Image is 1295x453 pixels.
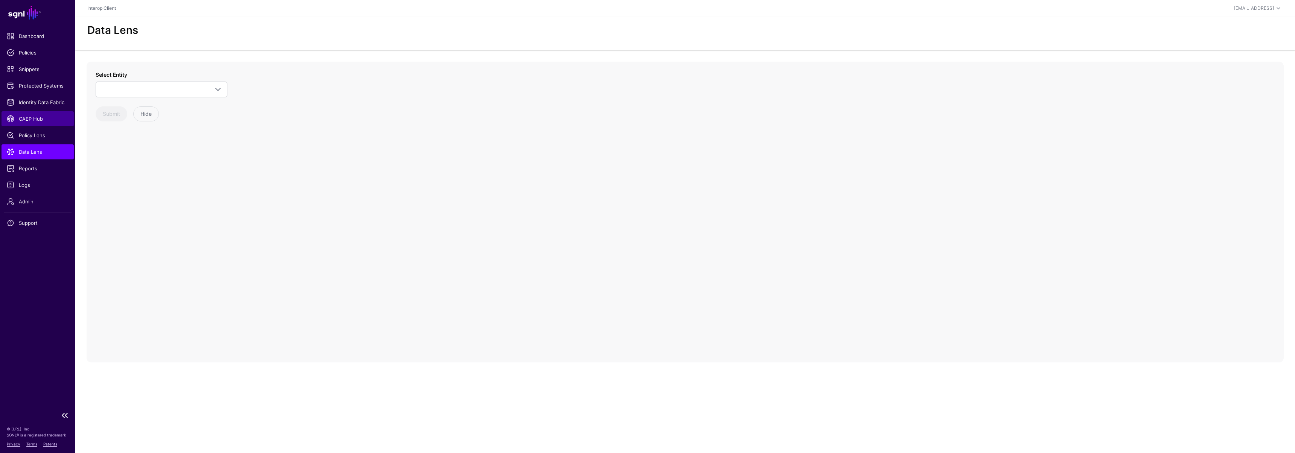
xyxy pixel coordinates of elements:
a: Protected Systems [2,78,74,93]
a: CAEP Hub [2,111,74,126]
a: SGNL [5,5,71,21]
a: Logs [2,177,74,192]
a: Policies [2,45,74,60]
a: Admin [2,194,74,209]
span: Dashboard [7,32,69,40]
button: Hide [133,106,159,121]
a: Interop Client [87,5,116,11]
span: CAEP Hub [7,115,69,123]
span: Identity Data Fabric [7,98,69,106]
a: Terms [26,442,37,446]
div: [EMAIL_ADDRESS] [1234,5,1274,12]
span: Logs [7,181,69,189]
p: © [URL], Inc [7,426,69,432]
a: Snippets [2,62,74,77]
span: Support [7,219,69,227]
a: Dashboard [2,29,74,44]
span: Policies [7,49,69,56]
a: Patents [43,442,57,446]
span: Admin [7,198,69,205]
a: Data Lens [2,144,74,159]
h2: Data Lens [87,24,138,37]
p: SGNL® is a registered trademark [7,432,69,438]
a: Reports [2,161,74,176]
a: Privacy [7,442,20,446]
span: Reports [7,165,69,172]
span: Protected Systems [7,82,69,89]
span: Snippets [7,65,69,73]
label: Select Entity [96,71,127,79]
span: Data Lens [7,148,69,156]
span: Policy Lens [7,132,69,139]
a: Policy Lens [2,128,74,143]
a: Identity Data Fabric [2,95,74,110]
